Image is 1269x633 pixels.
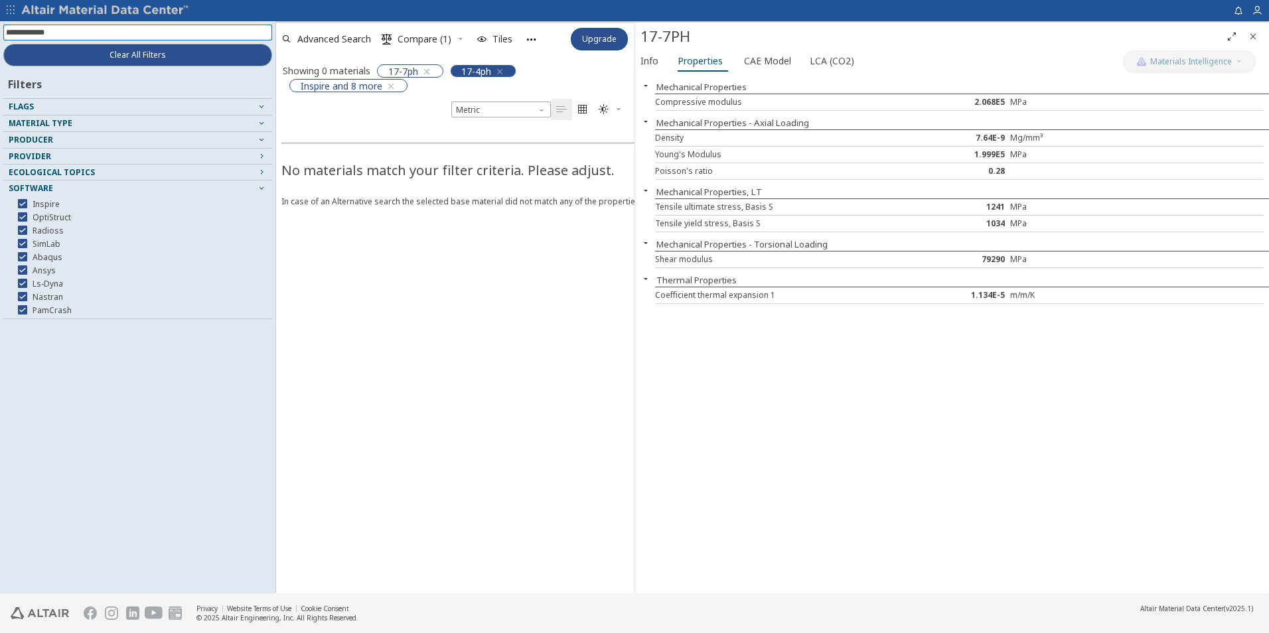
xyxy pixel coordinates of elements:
[635,273,656,284] button: Close
[635,238,656,248] button: Close
[656,117,809,129] button: Mechanical Properties - Axial Loading
[451,102,551,117] div: Unit System
[33,239,60,249] span: SimLab
[744,50,791,72] span: CAE Model
[283,64,370,77] div: Showing 0 materials
[1010,97,1112,107] div: MPa
[3,44,272,66] button: Clear All Filters
[1140,604,1224,613] span: Altair Material Data Center
[909,290,1010,301] div: 1.134E-5
[33,305,72,316] span: PamCrash
[556,104,567,115] i: 
[451,102,551,117] span: Metric
[1010,149,1112,160] div: MPa
[655,290,909,301] div: Coefficient thermal expansion 1
[382,34,392,44] i: 
[33,226,64,236] span: Radioss
[21,4,190,17] img: Altair Material Data Center
[301,604,349,613] a: Cookie Consent
[9,182,53,194] span: Software
[33,279,63,289] span: Ls-Dyna
[3,66,48,98] div: Filters
[909,218,1010,229] div: 1034
[577,104,588,115] i: 
[1010,218,1112,229] div: MPa
[301,80,382,92] span: Inspire and 8 more
[1010,133,1112,143] div: Mg/mm³
[599,104,609,115] i: 
[9,101,34,112] span: Flags
[1010,202,1112,212] div: MPa
[110,50,166,60] span: Clear All Filters
[810,50,854,72] span: LCA (CO2)
[655,133,909,143] div: Density
[3,165,272,180] button: Ecological Topics
[1140,604,1253,613] div: (v2025.1)
[9,151,51,162] span: Provider
[1221,26,1242,47] button: Full Screen
[33,292,63,303] span: Nastran
[909,97,1010,107] div: 2.068E5
[1136,56,1147,67] img: AI Copilot
[640,26,1221,47] div: 17-7PH
[655,166,909,176] div: Poisson's ratio
[3,99,272,115] button: Flags
[656,81,747,93] button: Mechanical Properties
[655,202,909,212] div: Tensile ultimate stress, Basis S
[492,35,512,44] span: Tiles
[582,34,617,44] span: Upgrade
[909,149,1010,160] div: 1.999E5
[33,212,71,223] span: OptiStruct
[33,265,56,276] span: Ansys
[678,50,723,72] span: Properties
[297,35,371,44] span: Advanced Search
[909,254,1010,265] div: 79290
[461,65,491,77] span: 17-4ph
[635,80,656,91] button: Close
[1123,50,1256,73] button: AI CopilotMaterials Intelligence
[9,167,95,178] span: Ecological Topics
[3,132,272,148] button: Producer
[33,199,60,210] span: Inspire
[635,185,656,196] button: Close
[1150,56,1232,67] span: Materials Intelligence
[593,99,628,120] button: Theme
[3,115,272,131] button: Material Type
[398,35,451,44] span: Compare (1)
[656,274,737,286] button: Thermal Properties
[3,149,272,165] button: Provider
[635,116,656,127] button: Close
[1010,254,1112,265] div: MPa
[9,117,72,129] span: Material Type
[196,613,358,622] div: © 2025 Altair Engineering, Inc. All Rights Reserved.
[656,186,762,198] button: Mechanical Properties, LT
[909,166,1010,176] div: 0.28
[655,254,909,265] div: Shear modulus
[1010,290,1112,301] div: m/m/K
[33,252,62,263] span: Abaqus
[656,238,828,250] button: Mechanical Properties - Torsional Loading
[572,99,593,120] button: Tile View
[227,604,291,613] a: Website Terms of Use
[9,134,53,145] span: Producer
[196,604,218,613] a: Privacy
[655,218,909,229] div: Tensile yield stress, Basis S
[3,180,272,196] button: Software
[909,133,1010,143] div: 7.64E-9
[909,202,1010,212] div: 1241
[655,149,909,160] div: Young's Modulus
[1242,26,1264,47] button: Close
[655,97,909,107] div: Compressive modulus
[571,28,628,50] button: Upgrade
[11,607,69,619] img: Altair Engineering
[640,50,658,72] span: Info
[551,99,572,120] button: Table View
[388,65,418,77] span: 17-7ph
